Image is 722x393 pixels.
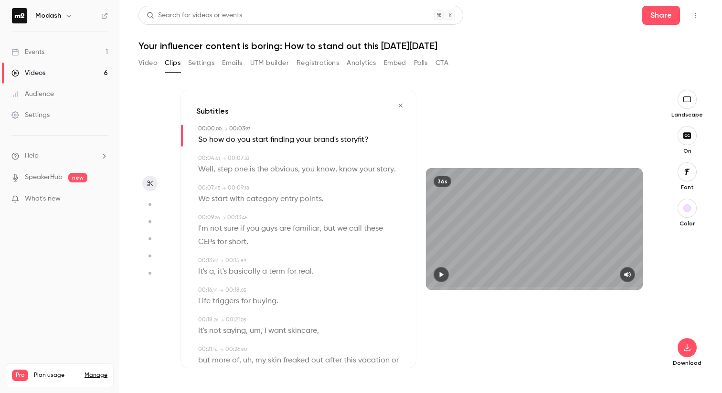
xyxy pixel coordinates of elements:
[228,185,244,191] span: 00:09
[223,126,227,133] span: →
[11,47,44,57] div: Events
[209,133,224,147] span: how
[253,295,276,308] span: buying
[223,324,246,338] span: saying
[226,133,235,147] span: do
[225,347,240,352] span: 00:26
[214,186,220,191] span: . 45
[261,324,263,338] span: ,
[337,222,347,235] span: we
[300,192,322,206] span: points
[147,11,242,21] div: Search for videos or events
[225,287,240,293] span: 00:18
[198,156,214,161] span: 00:04
[244,186,249,191] span: . 18
[250,163,255,176] span: is
[25,194,61,204] span: What's new
[394,163,396,176] span: .
[85,372,107,379] a: Manage
[11,110,50,120] div: Settings
[222,155,226,162] span: →
[209,265,214,278] span: a
[226,317,240,323] span: 00:21
[255,354,266,367] span: my
[220,287,223,294] span: →
[240,318,246,322] span: . 05
[322,192,324,206] span: .
[213,163,215,176] span: ,
[262,265,267,278] span: a
[198,185,214,191] span: 00:07
[384,55,406,71] button: Embed
[243,354,252,367] span: uh
[198,367,224,381] span: instead
[250,55,289,71] button: UTM builder
[198,265,207,278] span: It's
[225,258,240,264] span: 00:15
[198,192,210,206] span: We
[672,147,702,155] p: On
[212,347,218,352] span: . 14
[265,324,266,338] span: I
[229,126,245,132] span: 00:03
[209,324,221,338] span: not
[198,317,212,323] span: 00:18
[252,133,268,147] span: start
[298,265,312,278] span: real
[198,354,210,367] span: but
[212,354,230,367] span: more
[165,55,180,71] button: Clips
[279,222,291,235] span: are
[220,257,223,265] span: →
[220,317,224,324] span: →
[435,55,448,71] button: CTA
[232,354,239,367] span: of
[228,156,244,161] span: 00:07
[312,265,314,278] span: .
[250,324,261,338] span: um
[241,295,251,308] span: for
[297,55,339,71] button: Registrations
[222,55,242,71] button: Emails
[237,133,250,147] span: you
[257,163,268,176] span: the
[235,367,237,381] span: I
[358,354,390,367] span: vacation
[317,163,335,176] span: know
[672,183,702,191] p: Font
[25,151,39,161] span: Help
[212,258,218,263] span: . 62
[270,163,298,176] span: obvious
[220,346,223,353] span: →
[246,235,248,249] span: .
[34,372,79,379] span: Plan usage
[276,295,278,308] span: .
[210,222,222,235] span: not
[283,354,309,367] span: freaked
[11,89,54,99] div: Audience
[214,265,216,278] span: ,
[311,354,323,367] span: out
[222,214,225,222] span: →
[224,222,238,235] span: sure
[138,40,703,52] h1: Your influencer content is boring: How to stand out this [DATE][DATE]
[298,163,300,176] span: ,
[392,354,399,367] span: or
[226,367,234,381] span: of
[325,354,342,367] span: after
[214,215,220,220] span: . 26
[302,163,315,176] span: you
[279,367,281,381] span: ,
[280,192,298,206] span: entry
[35,11,61,21] h6: Modash
[335,163,337,176] span: ,
[218,265,227,278] span: it's
[672,220,702,227] p: Color
[239,367,257,381] span: need
[198,163,213,176] span: Well
[198,347,212,352] span: 00:21
[240,258,246,263] span: . 89
[252,354,254,367] span: ,
[12,370,28,381] span: Pro
[270,133,294,147] span: finding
